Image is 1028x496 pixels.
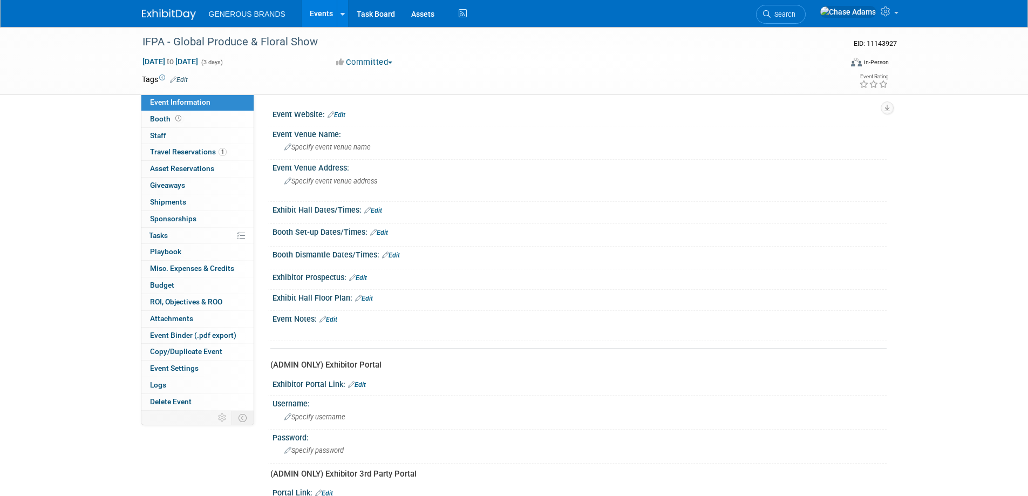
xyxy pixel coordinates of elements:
[150,314,193,323] span: Attachments
[150,214,196,223] span: Sponsorships
[141,144,254,160] a: Travel Reservations1
[284,177,377,185] span: Specify event venue address
[273,311,887,325] div: Event Notes:
[150,264,234,273] span: Misc. Expenses & Credits
[851,58,862,66] img: Format-Inperson.png
[150,164,214,173] span: Asset Reservations
[213,411,232,425] td: Personalize Event Tab Strip
[142,57,199,66] span: [DATE] [DATE]
[141,228,254,244] a: Tasks
[141,377,254,393] a: Logs
[150,98,210,106] span: Event Information
[170,76,188,84] a: Edit
[150,331,236,339] span: Event Binder (.pdf export)
[270,468,879,480] div: (ADMIN ONLY) Exhibitor 3rd Party Portal
[284,143,371,151] span: Specify event venue name
[319,316,337,323] a: Edit
[771,10,795,18] span: Search
[173,114,183,123] span: Booth not reserved yet
[141,311,254,327] a: Attachments
[141,194,254,210] a: Shipments
[273,396,887,409] div: Username:
[141,277,254,294] a: Budget
[273,290,887,304] div: Exhibit Hall Floor Plan:
[273,106,887,120] div: Event Website:
[141,344,254,360] a: Copy/Duplicate Event
[150,347,222,356] span: Copy/Duplicate Event
[141,94,254,111] a: Event Information
[854,39,897,47] span: Event ID: 11143927
[273,202,887,216] div: Exhibit Hall Dates/Times:
[355,295,373,302] a: Edit
[273,126,887,140] div: Event Venue Name:
[364,207,382,214] a: Edit
[165,57,175,66] span: to
[141,161,254,177] a: Asset Reservations
[150,247,181,256] span: Playbook
[141,211,254,227] a: Sponsorships
[150,397,192,406] span: Delete Event
[273,224,887,238] div: Booth Set-up Dates/Times:
[270,359,879,371] div: (ADMIN ONLY) Exhibitor Portal
[200,59,223,66] span: (3 days)
[141,294,254,310] a: ROI, Objectives & ROO
[219,148,227,156] span: 1
[820,6,876,18] img: Chase Adams
[139,32,826,52] div: IFPA - Global Produce & Floral Show
[284,446,344,454] span: Specify password
[150,364,199,372] span: Event Settings
[142,74,188,85] td: Tags
[273,376,887,390] div: Exhibitor Portal Link:
[141,111,254,127] a: Booth
[141,178,254,194] a: Giveaways
[142,9,196,20] img: ExhibitDay
[141,261,254,277] a: Misc. Expenses & Credits
[150,181,185,189] span: Giveaways
[273,160,887,173] div: Event Venue Address:
[150,114,183,123] span: Booth
[382,252,400,259] a: Edit
[149,231,168,240] span: Tasks
[349,274,367,282] a: Edit
[863,58,889,66] div: In-Person
[332,57,397,68] button: Committed
[273,269,887,283] div: Exhibitor Prospectus:
[273,247,887,261] div: Booth Dismantle Dates/Times:
[150,381,166,389] span: Logs
[150,281,174,289] span: Budget
[150,147,227,156] span: Travel Reservations
[328,111,345,119] a: Edit
[859,74,888,79] div: Event Rating
[273,430,887,443] div: Password:
[232,411,254,425] td: Toggle Event Tabs
[141,328,254,344] a: Event Binder (.pdf export)
[209,10,285,18] span: GENEROUS BRANDS
[141,128,254,144] a: Staff
[348,381,366,389] a: Edit
[150,198,186,206] span: Shipments
[370,229,388,236] a: Edit
[141,361,254,377] a: Event Settings
[778,56,889,72] div: Event Format
[150,131,166,140] span: Staff
[141,244,254,260] a: Playbook
[150,297,222,306] span: ROI, Objectives & ROO
[284,413,345,421] span: Specify username
[756,5,806,24] a: Search
[141,394,254,410] a: Delete Event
